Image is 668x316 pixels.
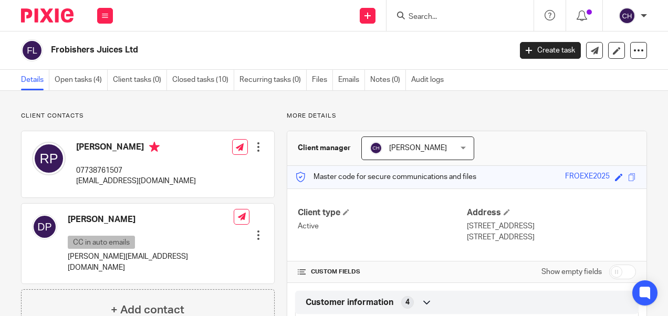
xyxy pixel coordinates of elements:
[520,42,581,59] a: Create task
[467,221,636,231] p: [STREET_ADDRESS]
[21,70,49,90] a: Details
[149,142,160,152] i: Primary
[467,207,636,218] h4: Address
[298,143,351,153] h3: Client manager
[113,70,167,90] a: Client tasks (0)
[338,70,365,90] a: Emails
[408,13,502,22] input: Search
[68,236,135,249] p: CC in auto emails
[405,297,410,308] span: 4
[467,232,636,243] p: [STREET_ADDRESS]
[298,207,467,218] h4: Client type
[76,176,196,186] p: [EMAIL_ADDRESS][DOMAIN_NAME]
[411,70,449,90] a: Audit logs
[370,142,382,154] img: svg%3E
[295,172,476,182] p: Master code for secure communications and files
[541,267,602,277] label: Show empty fields
[21,39,43,61] img: svg%3E
[389,144,447,152] span: [PERSON_NAME]
[370,70,406,90] a: Notes (0)
[68,251,234,273] p: [PERSON_NAME][EMAIL_ADDRESS][DOMAIN_NAME]
[298,268,467,276] h4: CUSTOM FIELDS
[172,70,234,90] a: Closed tasks (10)
[21,112,275,120] p: Client contacts
[32,142,66,175] img: svg%3E
[55,70,108,90] a: Open tasks (4)
[68,214,234,225] h4: [PERSON_NAME]
[306,297,393,308] span: Customer information
[21,8,74,23] img: Pixie
[239,70,307,90] a: Recurring tasks (0)
[565,171,610,183] div: FROEXE2025
[76,165,196,176] p: 07738761507
[298,221,467,231] p: Active
[32,214,57,239] img: svg%3E
[619,7,635,24] img: svg%3E
[76,142,196,155] h4: [PERSON_NAME]
[51,45,413,56] h2: Frobishers Juices Ltd
[287,112,647,120] p: More details
[312,70,333,90] a: Files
